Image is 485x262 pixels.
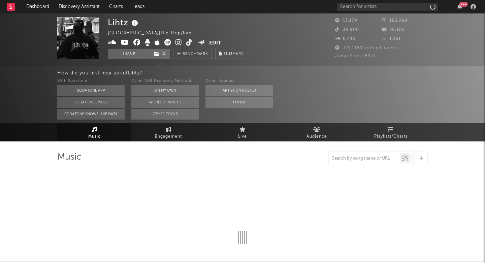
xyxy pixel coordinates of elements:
button: Sodatone Snowflake Data [57,109,125,120]
div: Other Sources [205,77,273,85]
div: With Sodatone [57,77,125,85]
button: Sodatone App [57,85,125,96]
a: Playlists/Charts [354,123,428,141]
a: Audience [280,123,354,141]
button: On My Own [131,85,199,96]
div: Other A&R Discovery Methods [131,77,199,85]
button: Artist on Roster [205,85,273,96]
button: 99+ [457,4,462,9]
button: Other Tools [131,109,199,120]
span: Playlists/Charts [374,133,408,141]
span: 36,100 [382,28,405,32]
span: Engagement [155,133,182,141]
button: (2) [150,49,170,59]
span: 1,351 [382,37,401,41]
span: Audience [306,133,327,141]
div: [GEOGRAPHIC_DATA] | Hip-Hop/Rap [108,29,199,37]
button: Edit [209,39,221,47]
button: Word Of Mouth [131,97,199,108]
button: Summary [215,49,247,59]
input: Search by song name or URL [329,156,400,161]
span: 13,179 [335,19,357,23]
a: Live [205,123,280,141]
a: Benchmark [173,49,212,59]
span: Jump Score: 84.0 [335,54,375,58]
div: How did you first hear about Lihtz ? [57,69,485,77]
a: Music [57,123,131,141]
span: Live [238,133,247,141]
span: 321,118 Monthly Listeners [335,46,401,50]
button: Track [108,49,150,59]
button: Other [205,97,273,108]
button: Sodatone Emails [57,97,125,108]
span: ( 2 ) [150,49,170,59]
a: Engagement [131,123,205,141]
span: 163,269 [382,19,408,23]
span: Benchmark [183,50,208,58]
div: 99 + [459,2,468,7]
span: Music [88,133,101,141]
span: 39,900 [335,28,359,32]
span: 6,410 [335,37,356,41]
div: Lihtz [108,17,140,28]
input: Search for artists [337,3,438,11]
span: Summary [224,52,244,56]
